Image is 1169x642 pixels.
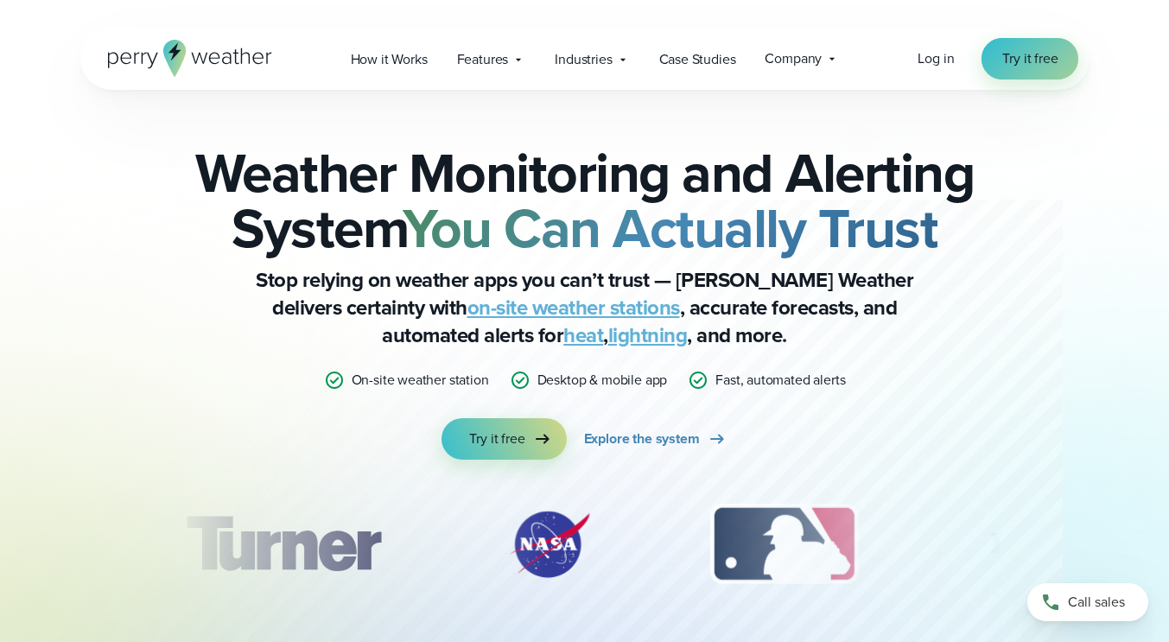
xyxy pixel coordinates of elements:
span: Try it free [469,429,524,449]
p: Fast, automated alerts [715,370,845,391]
span: Case Studies [659,49,736,70]
img: MLB.svg [693,501,875,588]
div: 4 of 12 [958,501,1096,588]
span: Explore the system [584,429,700,449]
a: Try it free [982,38,1078,79]
a: Try it free [442,418,566,460]
a: on-site weather stations [467,292,680,323]
span: Features [457,49,509,70]
p: On-site weather station [352,370,489,391]
p: Stop relying on weather apps you can’t trust — [PERSON_NAME] Weather delivers certainty with , ac... [239,266,931,349]
img: Turner-Construction_1.svg [160,501,405,588]
span: Industries [555,49,612,70]
h2: Weather Monitoring and Alerting System [167,145,1003,256]
span: Call sales [1068,592,1125,613]
div: 3 of 12 [693,501,875,588]
a: Explore the system [584,418,727,460]
img: PGA.svg [958,501,1096,588]
a: Log in [918,48,954,69]
div: slideshow [167,501,1003,596]
div: 2 of 12 [489,501,610,588]
a: heat [563,320,603,351]
a: Case Studies [645,41,751,77]
span: Company [765,48,822,69]
span: Log in [918,48,954,68]
div: 1 of 12 [160,501,405,588]
a: Call sales [1027,583,1148,621]
p: Desktop & mobile app [537,370,668,391]
span: How it Works [351,49,428,70]
span: Try it free [1002,48,1058,69]
a: How it Works [336,41,442,77]
a: lightning [608,320,688,351]
strong: You Can Actually Trust [403,188,937,269]
img: NASA.svg [489,501,610,588]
